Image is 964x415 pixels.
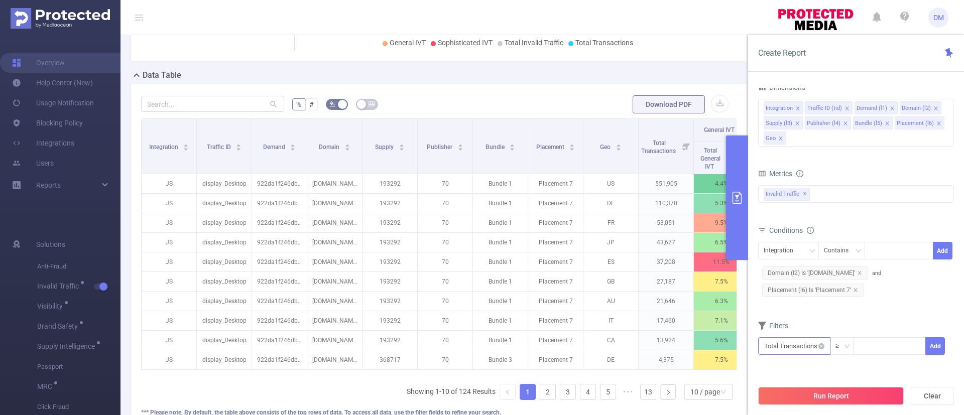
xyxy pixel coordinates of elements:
[600,144,612,151] span: Geo
[641,384,656,399] a: 13
[694,272,749,291] p: 7.5%
[769,226,814,234] span: Conditions
[236,143,242,146] i: icon: caret-up
[290,143,296,149] div: Sort
[183,143,189,149] div: Sort
[363,252,417,271] p: 193292
[856,248,862,255] i: icon: down
[369,101,375,107] i: icon: table
[778,136,783,142] i: icon: close
[399,143,404,146] i: icon: caret-up
[363,233,417,252] p: 193292
[633,95,705,113] button: Download PDF
[307,233,362,252] p: [DOMAIN_NAME]
[252,194,307,213] p: 922da1f246dbc17
[473,292,528,311] p: Bundle 1
[890,106,895,112] i: icon: close
[252,311,307,330] p: 922da1f246dbc17
[329,101,335,107] i: icon: bg-colors
[575,39,633,47] span: Total Transactions
[853,116,893,129] li: Bundle (l5)
[390,39,426,47] span: General IVT
[142,272,196,291] p: JS
[418,272,472,291] p: 70
[418,213,472,232] p: 70
[457,143,463,146] i: icon: caret-up
[309,100,314,108] span: #
[142,252,196,271] p: JS
[37,303,66,310] span: Visibility
[885,121,890,127] i: icon: close
[375,144,395,151] span: Supply
[11,8,110,29] img: Protected Media
[766,117,792,130] div: Supply (l3)
[197,252,252,271] p: display_Desktop
[758,270,881,294] span: and
[363,311,417,330] p: 193292
[764,101,803,114] li: Integration
[540,384,556,400] li: 2
[694,213,749,232] p: 9.5%
[583,311,638,330] p: IT
[762,266,868,280] span: Domain (l2) Is '[DOMAIN_NAME]'
[569,147,575,150] i: icon: caret-down
[660,384,676,400] li: Next Page
[36,175,61,195] a: Reports
[583,213,638,232] p: FR
[600,384,616,400] li: 5
[344,143,350,149] div: Sort
[583,272,638,291] p: GB
[307,174,362,193] p: [DOMAIN_NAME]
[818,343,824,349] i: icon: close-circle
[764,131,786,145] li: Geo
[197,194,252,213] p: display_Desktop
[197,272,252,291] p: display_Desktop
[473,350,528,369] p: Bundle 3
[252,272,307,291] p: 922da1f246dbc17
[694,292,749,311] p: 6.3%
[583,194,638,213] p: DE
[764,188,810,201] span: Invalid Traffic
[694,194,749,213] p: 5.3%
[845,106,850,112] i: icon: close
[197,292,252,311] p: display_Desktop
[528,331,583,350] p: Placement 7
[235,143,242,149] div: Sort
[805,116,851,129] li: Publisher (l4)
[679,119,693,174] i: Filter menu
[407,384,496,400] li: Showing 1-10 of 124 Results
[363,213,417,232] p: 193292
[290,143,296,146] i: icon: caret-up
[911,387,954,405] button: Clear
[835,338,846,354] div: ≥
[895,116,944,129] li: Placement (l6)
[720,389,727,396] i: icon: down
[528,292,583,311] p: Placement 7
[363,350,417,369] p: 368717
[12,113,83,133] a: Blocking Policy
[758,170,792,178] span: Metrics
[307,194,362,213] p: [DOMAIN_NAME]
[399,147,404,150] i: icon: caret-down
[807,227,814,234] i: icon: info-circle
[639,331,693,350] p: 13,924
[12,153,54,173] a: Users
[694,311,749,330] p: 7.1%
[12,133,74,153] a: Integrations
[824,242,856,259] div: Contains
[600,384,616,399] a: 5
[520,384,535,399] a: 1
[639,272,693,291] p: 27,187
[290,147,296,150] i: icon: caret-down
[639,311,693,330] p: 17,460
[528,213,583,232] p: Placement 7
[183,143,189,146] i: icon: caret-up
[252,174,307,193] p: 922da1f246dbc17
[12,53,65,73] a: Overview
[252,331,307,350] p: 922da1f246dbc17
[528,233,583,252] p: Placement 7
[307,213,362,232] p: [DOMAIN_NAME]
[252,233,307,252] p: 922da1f246dbc17
[307,350,362,369] p: [DOMAIN_NAME]
[486,144,506,151] span: Bundle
